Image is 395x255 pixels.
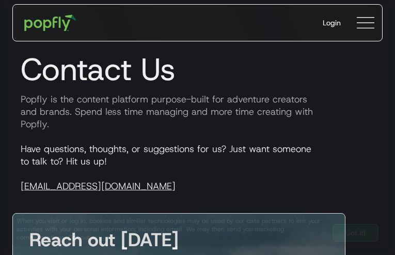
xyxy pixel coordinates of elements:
[12,51,383,88] h1: Contact Us
[17,217,324,242] div: When you visit or log in, cookies and similar technologies may be used by our data partners to li...
[12,93,383,130] p: Popfly is the content platform purpose-built for adventure creators and brands. Spend less time m...
[12,143,383,192] p: Have questions, thoughts, or suggestions for us? Just want someone to talk to? Hit us up!
[314,9,349,36] a: Login
[21,180,176,192] a: [EMAIL_ADDRESS][DOMAIN_NAME]
[323,18,341,28] div: Login
[97,233,110,242] a: here
[17,7,84,38] a: home
[333,224,378,242] a: Got It!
